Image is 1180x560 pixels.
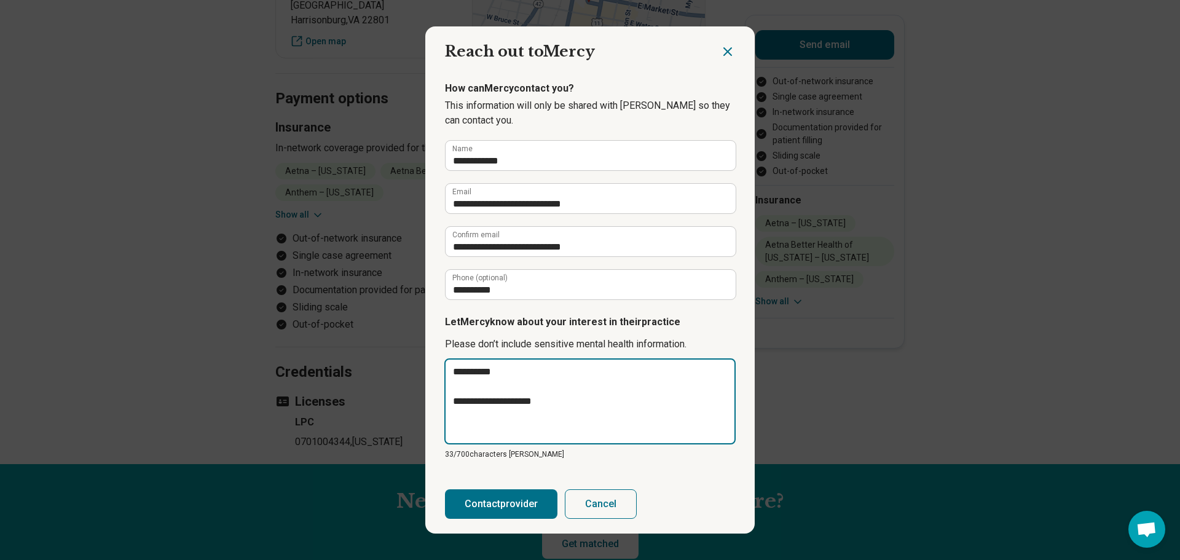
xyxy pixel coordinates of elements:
label: Email [452,188,471,195]
p: 33/ 700 characters [PERSON_NAME] [445,449,735,460]
button: Contactprovider [445,489,557,519]
p: This information will only be shared with [PERSON_NAME] so they can contact you. [445,98,735,128]
label: Confirm email [452,231,500,239]
button: Cancel [565,489,637,519]
p: How can Mercy contact you? [445,81,735,96]
p: Please don’t include sensitive mental health information. [445,337,735,352]
span: Reach out to Mercy [445,42,595,60]
label: Phone (optional) [452,274,508,282]
label: Name [452,145,473,152]
button: Close dialog [720,44,735,59]
p: Let Mercy know about your interest in their practice [445,315,735,329]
